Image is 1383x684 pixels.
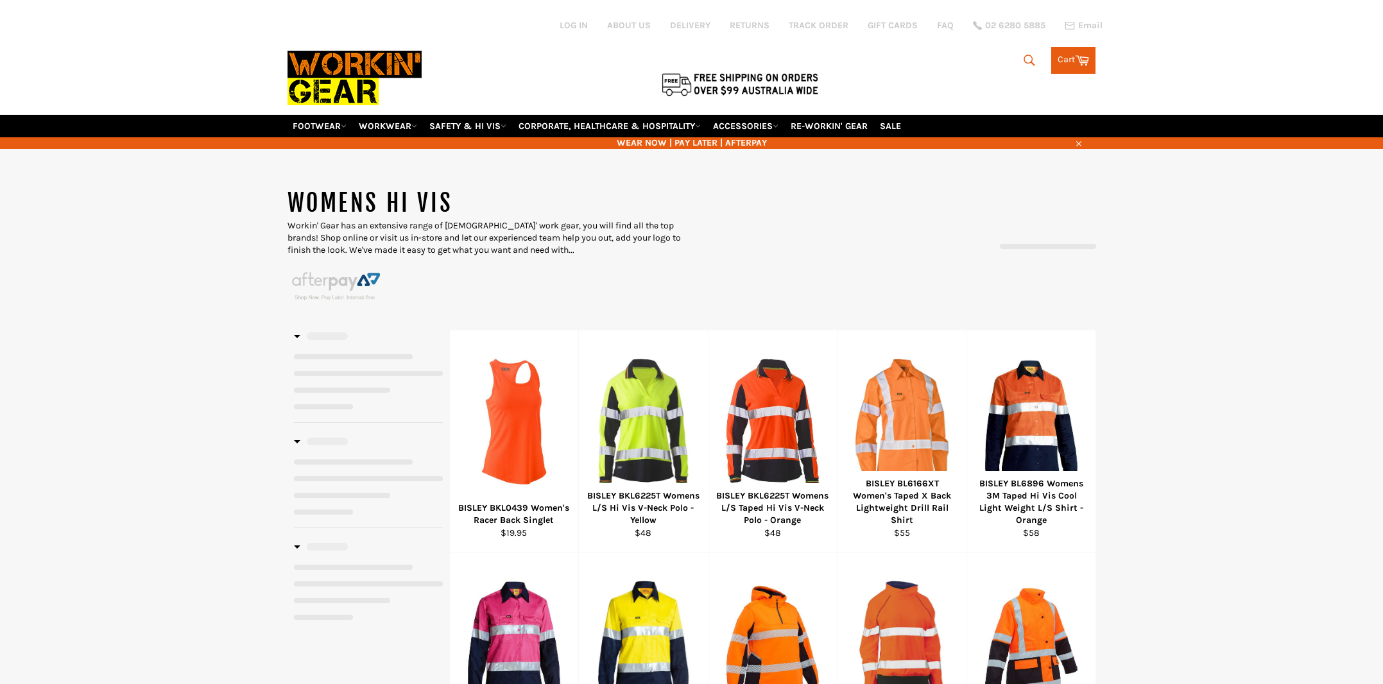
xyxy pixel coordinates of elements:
a: FOOTWEAR [288,115,352,137]
a: BISLEY BL6896 Womens 3M Taped Hi Vis Cool Light Weight L/S Shirt - Orange - Workin' Gear BISLEY B... [966,330,1096,552]
div: $48 [716,527,829,539]
img: BISLEY BKL0439 Women's Racer Back Singlet - Workin Gear [466,357,563,486]
a: CORPORATE, HEALTHCARE & HOSPITALITY [513,115,706,137]
a: SALE [875,115,906,137]
div: BISLEY BKL0439 Women's Racer Back Singlet [458,502,571,527]
p: Workin' Gear has an extensive range of [DEMOGRAPHIC_DATA]' work gear, you will find all the top b... [288,219,692,257]
span: Email [1078,21,1103,30]
a: ACCESSORIES [708,115,784,137]
a: Email [1065,21,1103,31]
a: FAQ [937,19,954,31]
a: TRACK ORDER [789,19,848,31]
a: GIFT CARDS [868,19,918,31]
a: RE-WORKIN' GEAR [786,115,873,137]
div: $48 [587,527,700,539]
a: 02 6280 5885 [973,21,1045,30]
span: WEAR NOW | PAY LATER | AFTERPAY [288,137,1096,149]
div: BISLEY BKL6225T Womens L/S Taped Hi Vis V-Neck Polo - Orange [716,490,829,527]
img: Flat $9.95 shipping Australia wide [660,71,820,98]
div: BISLEY BL6896 Womens 3M Taped Hi Vis Cool Light Weight L/S Shirt - Orange [975,477,1088,527]
a: BISLEY BKL6225T Womens L/S Taped Hi Vis V-Neck Polo - Orange - Workin' Gear BISLEY BKL6225T Women... [708,330,838,552]
a: Cart [1051,47,1095,74]
a: DELIVERY [670,19,710,31]
div: $58 [975,527,1088,539]
a: BISLEY BKL0439 Women's Racer Back Singlet - Workin Gear BISLEY BKL0439 Women's Racer Back Singlet... [449,330,579,552]
span: 02 6280 5885 [985,21,1045,30]
a: RETURNS [730,19,769,31]
img: Workin Gear leaders in Workwear, Safety Boots, PPE, Uniforms. Australia's No.1 in Workwear [288,42,422,114]
a: Log in [560,20,588,31]
h1: WOMENS HI VIS [288,187,692,219]
div: $55 [846,527,959,539]
div: $19.95 [458,527,571,539]
img: BISLEY BKL6225T Womens L/S Taped Hi Vis V-Neck Polo - Orange - Workin' Gear [725,357,821,486]
a: ABOUT US [607,19,651,31]
a: BISLEY BKL6225T Womens L/S Hi Vis V-Neck Polo - Yellow - Workin' Gear BISLEY BKL6225T Womens L/S ... [578,330,708,552]
div: BISLEY BKL6225T Womens L/S Hi Vis V-Neck Polo - Yellow [587,490,700,527]
img: BISLEY BKL6225T Womens L/S Hi Vis V-Neck Polo - Yellow - Workin' Gear [595,357,692,486]
div: BISLEY BL6166XT Women's Taped X Back Lightweight Drill Rail Shirt [846,477,959,527]
a: BISLEY BL6166XT Women's Taped X Back Lightweight Drill Rail Shirt - Workin Gear BISLEY BL6166XT W... [837,330,966,552]
img: BISLEY BL6896 Womens 3M Taped Hi Vis Cool Light Weight L/S Shirt - Orange - Workin' Gear [983,357,1080,486]
a: WORKWEAR [354,115,422,137]
img: BISLEY BL6166XT Women's Taped X Back Lightweight Drill Rail Shirt - Workin Gear [854,357,950,486]
a: SAFETY & HI VIS [424,115,511,137]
